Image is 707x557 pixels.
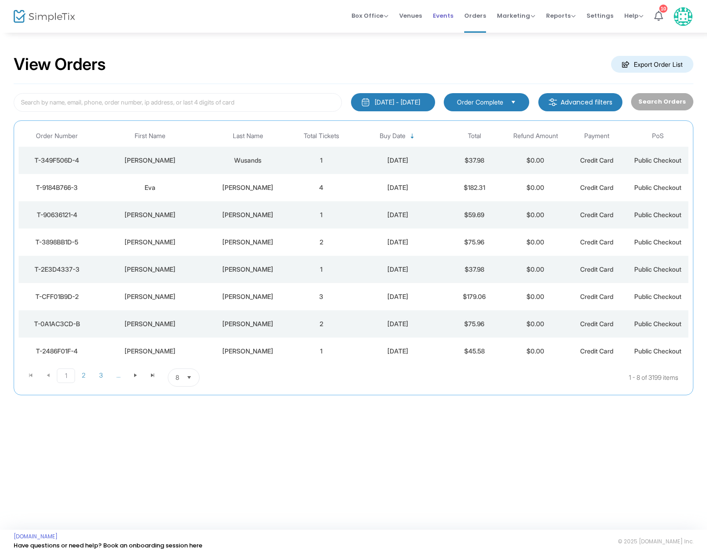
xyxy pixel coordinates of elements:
[207,347,288,356] div: DeLuca
[444,147,505,174] td: $37.98
[444,338,505,365] td: $45.58
[351,93,435,111] button: [DATE] - [DATE]
[634,293,682,300] span: Public Checkout
[580,265,613,273] span: Credit Card
[36,132,78,140] span: Order Number
[354,156,441,165] div: 8/17/2025
[444,310,505,338] td: $75.96
[505,229,566,256] td: $0.00
[21,292,93,301] div: T-CFF01B9D-2
[97,183,203,192] div: Eva
[21,156,93,165] div: T-349F506D-4
[444,125,505,147] th: Total
[21,319,93,328] div: T-0A1AC3CD-B
[548,98,557,107] img: filter
[290,368,678,387] kendo-pager-info: 1 - 8 of 3199 items
[97,347,203,356] div: Andy
[19,125,688,365] div: Data table
[291,125,352,147] th: Total Tickets
[207,265,288,274] div: LaBerge
[580,293,613,300] span: Credit Card
[110,368,127,382] span: Page 4
[132,372,139,379] span: Go to the next page
[354,347,441,356] div: 8/17/2025
[618,538,693,545] span: © 2025 [DOMAIN_NAME] Inc.
[444,283,505,310] td: $179.06
[634,347,682,355] span: Public Checkout
[580,238,613,246] span: Credit Card
[354,265,441,274] div: 8/17/2025
[505,283,566,310] td: $0.00
[14,55,106,75] h2: View Orders
[380,132,406,140] span: Buy Date
[634,184,682,191] span: Public Checkout
[291,147,352,174] td: 1
[21,238,93,247] div: T-3898BB1D-5
[21,265,93,274] div: T-2E3D4337-3
[135,132,165,140] span: First Name
[207,156,288,165] div: Wusands
[57,368,75,383] span: Page 1
[97,292,203,301] div: Valerie
[634,156,682,164] span: Public Checkout
[399,4,422,27] span: Venues
[375,98,420,107] div: [DATE] - [DATE]
[291,201,352,229] td: 1
[97,156,203,165] div: Andrew
[354,292,441,301] div: 8/17/2025
[634,238,682,246] span: Public Checkout
[207,319,288,328] div: Carlson
[97,319,203,328] div: Laura
[21,183,93,192] div: T-9184B766-3
[505,256,566,283] td: $0.00
[634,265,682,273] span: Public Checkout
[580,211,613,219] span: Credit Card
[207,238,288,247] div: Foust
[21,210,93,219] div: T-90636121-4
[505,338,566,365] td: $0.00
[497,11,535,20] span: Marketing
[433,4,453,27] span: Events
[291,310,352,338] td: 2
[584,132,609,140] span: Payment
[97,265,203,274] div: Charles
[291,229,352,256] td: 2
[291,283,352,310] td: 3
[97,210,203,219] div: Jennifer
[149,372,156,379] span: Go to the last page
[14,533,58,540] a: [DOMAIN_NAME]
[464,4,486,27] span: Orders
[580,347,613,355] span: Credit Card
[505,125,566,147] th: Refund Amount
[580,156,613,164] span: Credit Card
[183,369,196,386] button: Select
[505,201,566,229] td: $0.00
[14,541,202,550] a: Have questions or need help? Book an onboarding session here
[580,320,613,328] span: Credit Card
[207,183,288,192] div: Grooms
[444,174,505,201] td: $182.31
[92,368,110,382] span: Page 3
[127,368,144,382] span: Go to the next page
[505,174,566,201] td: $0.00
[634,320,682,328] span: Public Checkout
[507,97,520,107] button: Select
[580,184,613,191] span: Credit Card
[354,210,441,219] div: 8/17/2025
[634,211,682,219] span: Public Checkout
[14,93,342,112] input: Search by name, email, phone, order number, ip address, or last 4 digits of card
[207,292,288,301] div: Paul
[144,368,161,382] span: Go to the last page
[538,93,622,111] m-button: Advanced filters
[354,183,441,192] div: 8/17/2025
[291,174,352,201] td: 4
[354,238,441,247] div: 8/17/2025
[505,147,566,174] td: $0.00
[175,373,179,382] span: 8
[351,11,388,20] span: Box Office
[97,238,203,247] div: Cassidy
[75,368,92,382] span: Page 2
[444,256,505,283] td: $37.98
[207,210,288,219] div: Miller
[611,56,693,73] m-button: Export Order List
